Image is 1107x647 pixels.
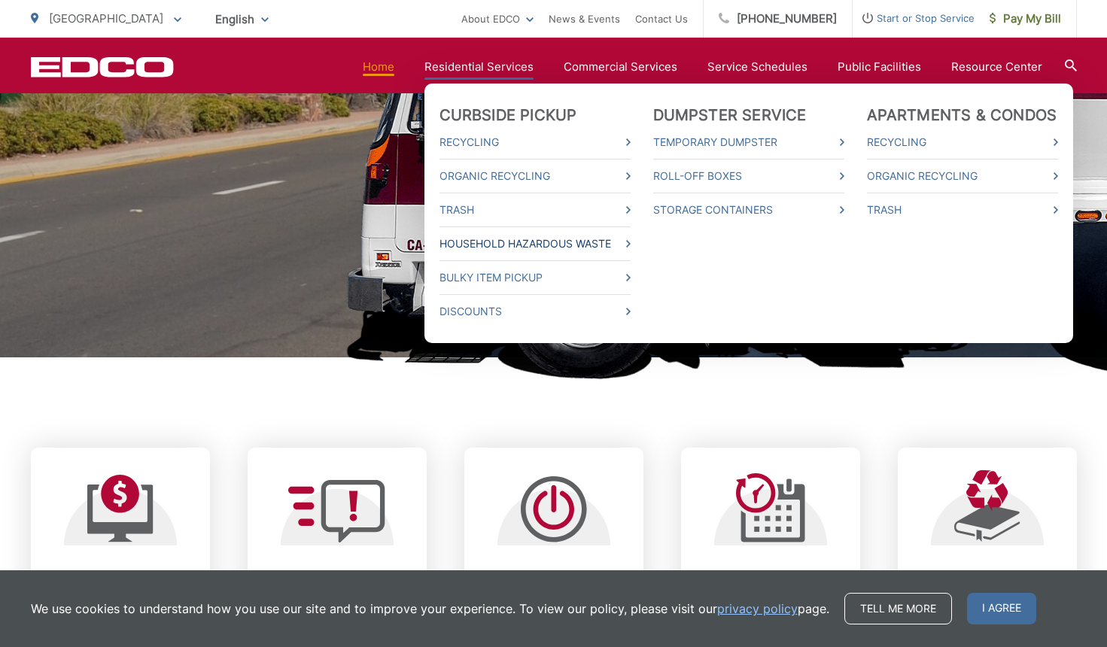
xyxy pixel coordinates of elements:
[951,58,1042,76] a: Resource Center
[696,568,845,586] h2: Service Schedules
[439,201,631,219] a: Trash
[867,167,1058,185] a: Organic Recycling
[479,568,628,604] h2: Start or Stop Service
[439,269,631,287] a: Bulky Item Pickup
[49,11,163,26] span: [GEOGRAPHIC_DATA]
[867,201,1058,219] a: Trash
[653,167,844,185] a: Roll-Off Boxes
[844,593,952,624] a: Tell me more
[867,106,1057,124] a: Apartments & Condos
[439,106,577,124] a: Curbside Pickup
[31,56,174,77] a: EDCD logo. Return to the homepage.
[564,58,677,76] a: Commercial Services
[46,568,195,586] h2: Pay Your Bill
[653,133,844,151] a: Temporary Dumpster
[838,58,921,76] a: Public Facilities
[439,167,631,185] a: Organic Recycling
[439,302,631,320] a: Discounts
[717,600,798,618] a: privacy policy
[204,6,280,32] span: English
[31,600,829,618] p: We use cookies to understand how you use our site and to improve your experience. To view our pol...
[990,10,1061,28] span: Pay My Bill
[439,133,631,151] a: Recycling
[867,133,1058,151] a: Recycling
[549,10,620,28] a: News & Events
[653,201,844,219] a: Storage Containers
[461,10,534,28] a: About EDCO
[363,58,394,76] a: Home
[913,568,1062,586] h2: Recycling Guide
[635,10,688,28] a: Contact Us
[439,235,631,253] a: Household Hazardous Waste
[424,58,534,76] a: Residential Services
[967,593,1036,624] span: I agree
[707,58,807,76] a: Service Schedules
[653,106,807,124] a: Dumpster Service
[263,568,412,586] h2: Make a Request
